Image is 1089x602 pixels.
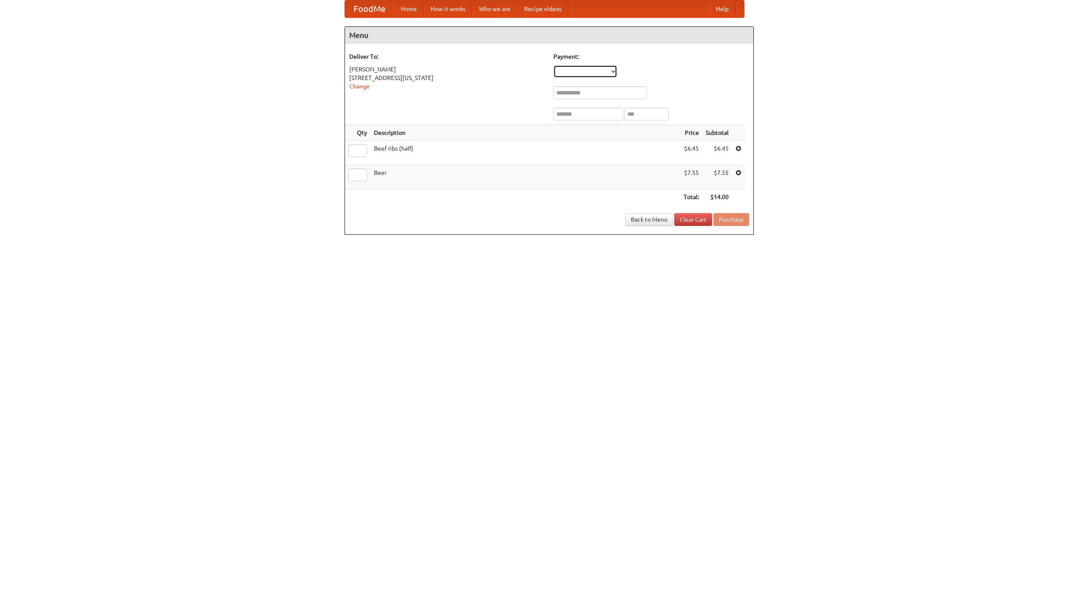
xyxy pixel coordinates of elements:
[349,52,545,61] h5: Deliver To:
[371,165,680,189] td: Beer
[517,0,568,17] a: Recipe videos
[349,74,545,82] div: [STREET_ADDRESS][US_STATE]
[680,165,702,189] td: $7.55
[553,52,749,61] h5: Payment:
[345,125,371,141] th: Qty
[394,0,424,17] a: Home
[702,165,732,189] td: $7.55
[371,141,680,165] td: Beef ribs (half)
[345,27,753,44] h4: Menu
[702,141,732,165] td: $6.45
[371,125,680,141] th: Description
[472,0,517,17] a: Who we are
[702,125,732,141] th: Subtotal
[349,65,545,74] div: [PERSON_NAME]
[625,213,673,226] a: Back to Menu
[709,0,736,17] a: Help
[674,213,712,226] a: Clear Cart
[349,83,370,90] a: Change
[680,141,702,165] td: $6.45
[424,0,472,17] a: How it works
[713,213,749,226] button: Purchase
[702,189,732,205] th: $14.00
[680,125,702,141] th: Price
[345,0,394,17] a: FoodMe
[680,189,702,205] th: Total:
